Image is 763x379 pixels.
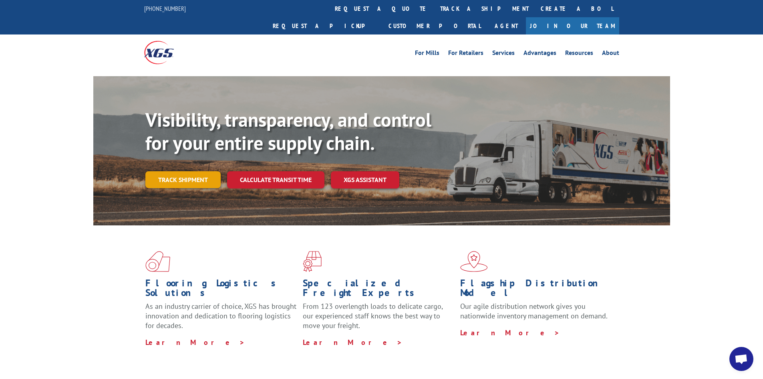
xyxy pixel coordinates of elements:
[303,278,454,302] h1: Specialized Freight Experts
[267,17,383,34] a: Request a pickup
[303,338,403,347] a: Learn More >
[415,50,439,59] a: For Mills
[526,17,619,34] a: Join Our Team
[487,17,526,34] a: Agent
[331,171,399,188] a: XGS ASSISTANT
[145,302,296,330] span: As an industry carrier of choice, XGS has brought innovation and dedication to flooring logistics...
[523,50,556,59] a: Advantages
[227,171,324,188] a: Calculate transit time
[145,107,431,155] b: Visibility, transparency, and control for your entire supply chain.
[145,338,245,347] a: Learn More >
[303,302,454,337] p: From 123 overlength loads to delicate cargo, our experienced staff knows the best way to move you...
[492,50,515,59] a: Services
[383,17,487,34] a: Customer Portal
[145,171,221,188] a: Track shipment
[144,4,186,12] a: [PHONE_NUMBER]
[602,50,619,59] a: About
[460,251,488,272] img: xgs-icon-flagship-distribution-model-red
[145,251,170,272] img: xgs-icon-total-supply-chain-intelligence-red
[460,278,612,302] h1: Flagship Distribution Model
[145,278,297,302] h1: Flooring Logistics Solutions
[303,251,322,272] img: xgs-icon-focused-on-flooring-red
[460,328,560,337] a: Learn More >
[729,347,753,371] a: Open chat
[448,50,483,59] a: For Retailers
[460,302,608,320] span: Our agile distribution network gives you nationwide inventory management on demand.
[565,50,593,59] a: Resources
